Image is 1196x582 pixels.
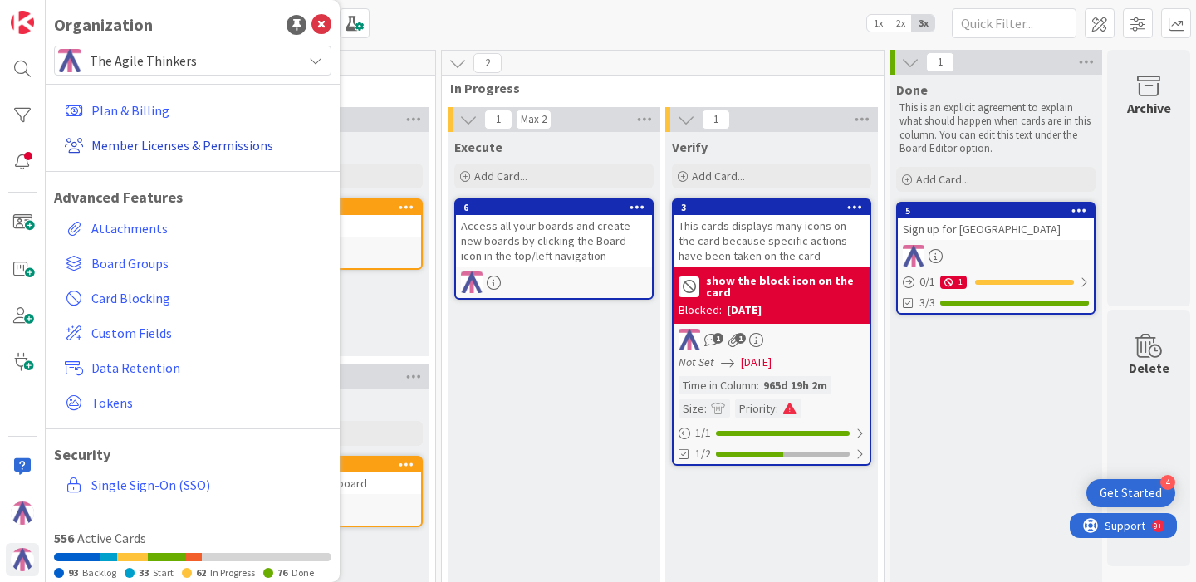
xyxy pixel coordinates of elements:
[54,188,331,207] h1: Advanced Features
[679,329,700,350] img: AT
[741,354,772,371] span: [DATE]
[952,8,1076,38] input: Quick Filter...
[454,139,502,155] span: Execute
[91,253,325,273] span: Board Groups
[521,115,547,124] div: Max 2
[58,213,331,243] a: Attachments
[473,53,502,73] span: 2
[926,52,954,72] span: 1
[757,376,759,394] span: :
[91,358,325,378] span: Data Retention
[674,215,870,267] div: This cards displays many icons on the card because specific actions have been taken on the card
[196,566,206,579] span: 62
[91,323,325,343] span: Custom Fields
[940,276,967,289] div: 1
[681,202,870,213] div: 3
[35,2,76,22] span: Support
[898,203,1094,240] div: 5Sign up for [GEOGRAPHIC_DATA]
[461,271,483,293] img: AT
[695,424,711,442] span: 1 / 1
[1100,485,1162,501] div: Get Started
[674,423,870,443] div: 1/1
[679,301,722,319] div: Blocked:
[776,399,778,418] span: :
[903,245,924,267] img: AT
[11,501,34,525] img: AT
[1086,479,1175,507] div: Open Get Started checklist, remaining modules: 4
[674,200,870,215] div: 3
[456,200,652,215] div: 6
[898,245,1094,267] div: AT
[91,288,325,308] span: Card Blocking
[58,283,331,313] a: Card Blocking
[11,11,34,34] img: Visit kanbanzone.com
[91,393,325,413] span: Tokens
[735,399,776,418] div: Priority
[912,15,934,32] span: 3x
[277,566,287,579] span: 76
[456,215,652,267] div: Access all your boards and create new boards by clicking the Board icon in the top/left navigation
[58,353,331,383] a: Data Retention
[54,12,153,37] div: Organization
[674,329,870,350] div: AT
[919,294,935,311] span: 3/3
[704,399,707,418] span: :
[898,218,1094,240] div: Sign up for [GEOGRAPHIC_DATA]
[58,470,331,500] a: Single Sign-On (SSO)
[1160,475,1175,490] div: 4
[54,528,331,548] div: Active Cards
[82,566,116,579] span: Backlog
[867,15,890,32] span: 1x
[68,566,78,579] span: 93
[58,388,331,418] a: Tokens
[1129,358,1169,378] div: Delete
[679,376,757,394] div: Time in Column
[692,169,745,183] span: Add Card...
[54,530,74,546] span: 556
[90,49,294,72] span: The Agile Thinkers
[702,110,730,130] span: 1
[759,376,831,394] div: 965d 19h 2m
[139,566,149,579] span: 33
[905,205,1094,217] div: 5
[450,80,863,96] span: In Progress
[898,271,1094,292] div: 0/11
[58,248,331,278] a: Board Groups
[54,446,331,464] h1: Security
[672,139,708,155] span: Verify
[11,548,34,571] img: avatar
[58,95,331,125] a: Plan & Billing
[1127,98,1171,118] div: Archive
[484,110,512,130] span: 1
[58,49,81,72] img: avatar
[456,271,652,293] div: AT
[896,81,928,98] span: Done
[674,200,870,267] div: 3This cards displays many icons on the card because specific actions have been taken on the card
[58,318,331,348] a: Custom Fields
[292,566,314,579] span: Done
[919,273,935,291] span: 0 / 1
[890,15,912,32] span: 2x
[679,399,704,418] div: Size
[210,566,255,579] span: In Progress
[679,355,714,369] i: Not Set
[84,7,92,20] div: 9+
[474,169,527,183] span: Add Card...
[899,101,1092,155] p: This is an explicit agreement to explain what should happen when cards are in this column. You ca...
[153,566,174,579] span: Start
[727,301,762,319] div: [DATE]
[898,203,1094,218] div: 5
[463,202,652,213] div: 6
[456,200,652,267] div: 6Access all your boards and create new boards by clicking the Board icon in the top/left navigation
[695,445,711,462] span: 1/2
[916,172,969,187] span: Add Card...
[713,333,723,344] span: 1
[706,275,865,298] b: show the block icon on the card
[58,130,331,160] a: Member Licenses & Permissions
[735,333,746,344] span: 1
